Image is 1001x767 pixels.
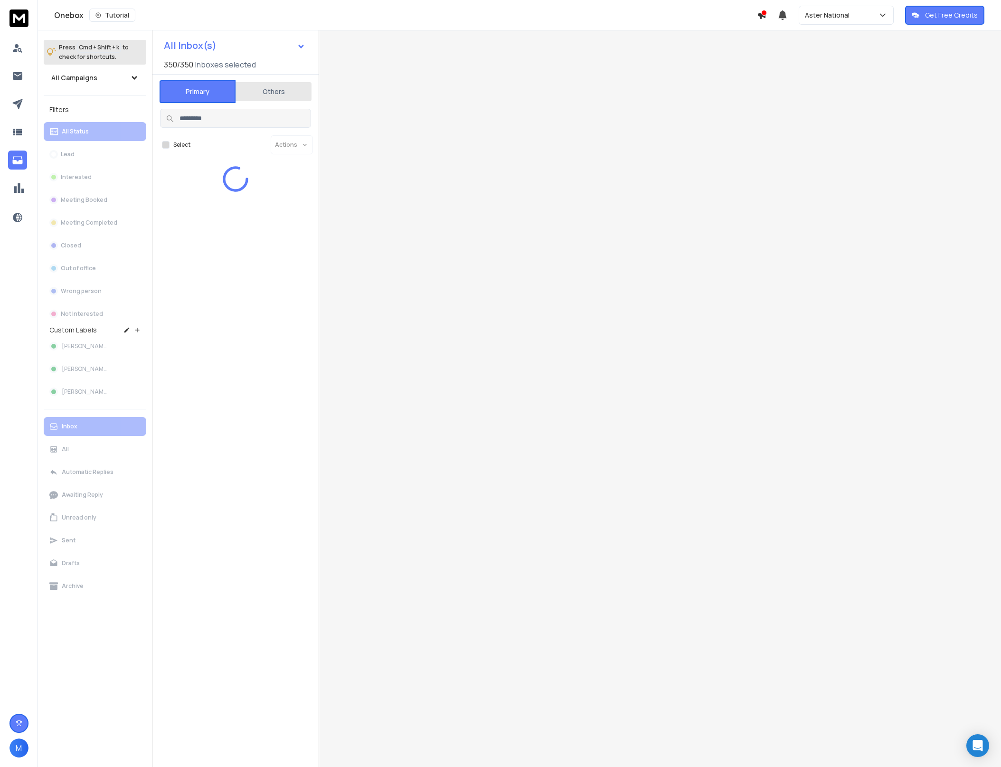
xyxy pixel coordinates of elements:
button: Others [236,81,312,102]
button: All Inbox(s) [156,36,313,55]
p: Get Free Credits [925,10,978,20]
button: Primary [160,80,236,103]
h1: All Inbox(s) [164,41,217,50]
button: Get Free Credits [905,6,984,25]
h3: Filters [44,103,146,116]
h1: All Campaigns [51,73,97,83]
div: Onebox [54,9,757,22]
span: 350 / 350 [164,59,193,70]
p: Press to check for shortcuts. [59,43,129,62]
button: All Campaigns [44,68,146,87]
button: M [9,739,28,758]
span: Cmd + Shift + k [77,42,121,53]
h3: Inboxes selected [195,59,256,70]
button: Tutorial [89,9,135,22]
label: Select [173,141,190,149]
div: Open Intercom Messenger [966,734,989,757]
h3: Custom Labels [49,325,97,335]
p: Aster National [805,10,853,20]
